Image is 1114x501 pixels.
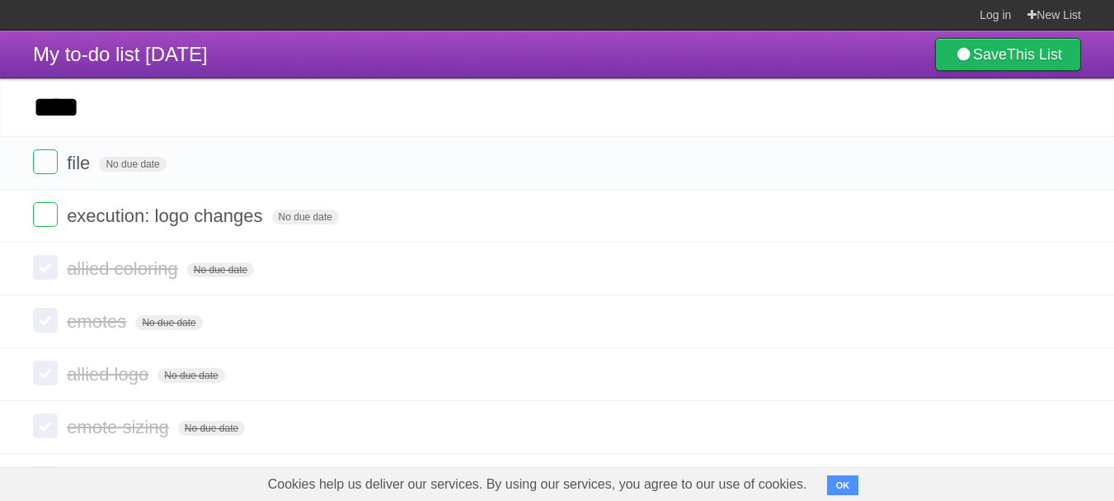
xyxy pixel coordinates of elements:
[178,421,245,436] span: No due date
[33,308,58,333] label: Done
[157,368,224,383] span: No due date
[67,153,94,173] span: file
[33,361,58,385] label: Done
[272,210,339,225] span: No due date
[33,149,58,174] label: Done
[1007,46,1062,63] b: This List
[33,255,58,280] label: Done
[67,258,182,279] span: allied coloring
[33,466,58,491] label: Done
[33,202,58,227] label: Done
[67,206,266,226] span: execution: logo changes
[935,38,1081,71] a: SaveThis List
[99,157,166,172] span: No due date
[187,262,254,277] span: No due date
[135,315,202,330] span: No due date
[33,43,208,65] span: My to-do list [DATE]
[67,311,130,332] span: emotes
[827,475,859,495] button: OK
[67,417,173,437] span: emote sizing
[33,414,58,438] label: Done
[67,364,153,385] span: allied logo
[251,468,824,501] span: Cookies help us deliver our services. By using our services, you agree to our use of cookies.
